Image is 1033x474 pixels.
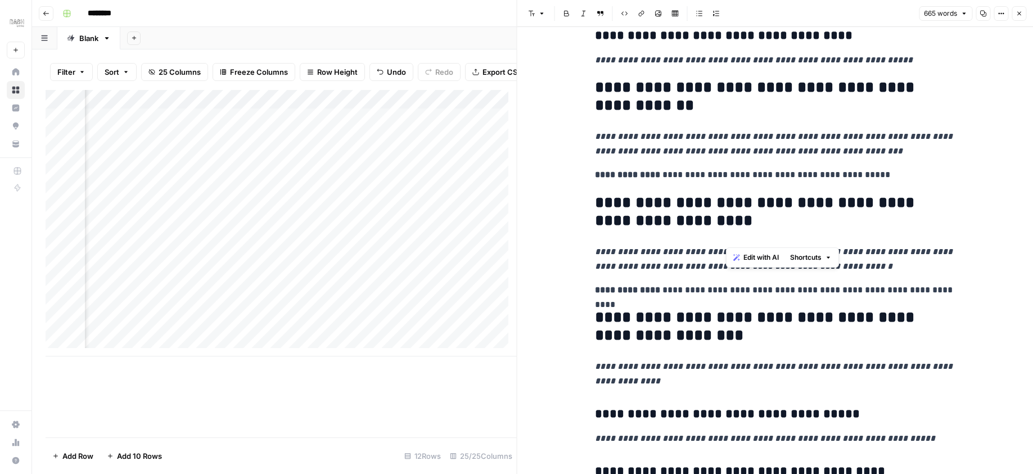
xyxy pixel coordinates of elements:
button: Add Row [46,447,100,465]
button: Filter [50,63,93,81]
span: Sort [105,66,119,78]
button: Redo [418,63,461,81]
button: Export CSV [465,63,530,81]
div: 25/25 Columns [445,447,517,465]
button: 25 Columns [141,63,208,81]
div: 12 Rows [400,447,445,465]
span: 25 Columns [159,66,201,78]
button: Undo [369,63,413,81]
button: Freeze Columns [213,63,295,81]
a: Your Data [7,135,25,153]
span: Export CSV [482,66,522,78]
button: Add 10 Rows [100,447,169,465]
span: Filter [57,66,75,78]
span: Row Height [317,66,358,78]
button: Shortcuts [786,250,836,265]
div: Blank [79,33,98,44]
span: Add Row [62,450,93,462]
a: Settings [7,416,25,434]
span: Freeze Columns [230,66,288,78]
span: Shortcuts [790,252,822,263]
img: Dash Logo [7,13,27,33]
span: Add 10 Rows [117,450,162,462]
button: 665 words [919,6,972,21]
a: Browse [7,81,25,99]
a: Blank [57,27,120,49]
span: Undo [387,66,406,78]
button: Edit with AI [729,250,783,265]
button: Sort [97,63,137,81]
a: Insights [7,99,25,117]
span: 665 words [924,8,957,19]
span: Redo [435,66,453,78]
a: Opportunities [7,117,25,135]
button: Help + Support [7,452,25,470]
button: Row Height [300,63,365,81]
button: Workspace: Dash [7,9,25,37]
span: Edit with AI [743,252,779,263]
a: Home [7,63,25,81]
a: Usage [7,434,25,452]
